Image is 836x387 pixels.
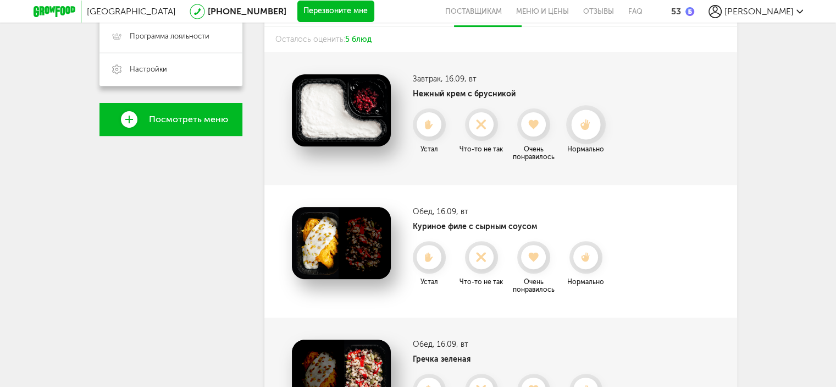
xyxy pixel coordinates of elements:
span: [GEOGRAPHIC_DATA] [87,6,176,17]
h4: Гречка зеленая [413,355,611,364]
button: Перезвоните мне [297,1,374,23]
div: Нормально [561,145,611,153]
div: Очень понравилось [509,278,558,293]
h3: Обед [413,207,611,216]
h4: Нежный крем с брусникой [413,89,611,99]
h3: Обед [413,340,611,349]
div: Нормально [561,278,611,286]
a: Посмотреть меню [99,103,242,136]
div: Устал [405,278,454,286]
span: Программа лояльности [130,31,209,41]
span: [PERSON_NAME] [724,6,794,17]
h3: Завтрак [413,74,611,84]
div: Что-то не так [457,278,506,286]
span: Посмотреть меню [149,115,228,124]
div: Осталось оценить: [264,26,737,52]
div: Что-то не так [457,145,506,153]
a: Оценки 5 [449,8,527,26]
div: 53 [671,6,681,17]
a: [PHONE_NUMBER] [208,6,286,17]
span: 5 блюд [345,35,371,44]
a: Программа лояльности [99,20,242,53]
img: bonus_b.cdccf46.png [685,7,694,16]
span: , 16.09, вт [433,340,468,349]
span: , 16.09, вт [433,207,468,216]
div: Устал [405,145,454,153]
h4: Куриное филе с сырным соусом [413,222,611,231]
img: Нежный крем с брусникой [292,74,391,146]
a: Настройки [99,53,242,86]
img: Куриное филе с сырным соусом [292,207,391,279]
span: Настройки [130,64,167,74]
div: Очень понравилось [509,145,558,161]
span: , 16.09, вт [441,74,477,84]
